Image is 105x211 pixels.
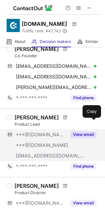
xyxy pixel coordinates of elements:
[16,74,91,80] span: [EMAIL_ADDRESS][DOMAIN_NAME]
[16,132,66,138] span: ***@[DOMAIN_NAME]
[15,190,101,196] div: Product Director
[40,39,71,44] span: Decision makers
[15,121,101,127] div: Product Lead
[15,183,59,189] div: [PERSON_NAME]
[15,39,25,44] span: About
[85,39,98,44] span: Similar
[22,29,61,33] span: Traffic rank: # 47,742
[7,19,20,32] img: 5550044a59eee133172b7c5a761710d3
[16,153,85,159] span: [EMAIL_ADDRESS][DOMAIN_NAME]
[70,200,96,206] button: Reveal Button
[70,163,96,170] button: Reveal Button
[15,114,59,121] div: [PERSON_NAME]
[16,142,68,148] span: ***@[DOMAIN_NAME]
[16,84,91,90] span: [PERSON_NAME][EMAIL_ADDRESS][PERSON_NAME][DOMAIN_NAME]
[13,4,53,12] img: ContactOut v5.3.10
[16,63,91,69] span: [EMAIL_ADDRESS][DOMAIN_NAME]
[15,53,101,59] div: Co-Founder
[70,131,96,138] button: Reveal Button
[70,95,96,101] button: Reveal Button
[22,20,67,28] h1: [DOMAIN_NAME]
[16,200,66,206] span: ***@[DOMAIN_NAME]
[15,46,59,52] div: [PERSON_NAME]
